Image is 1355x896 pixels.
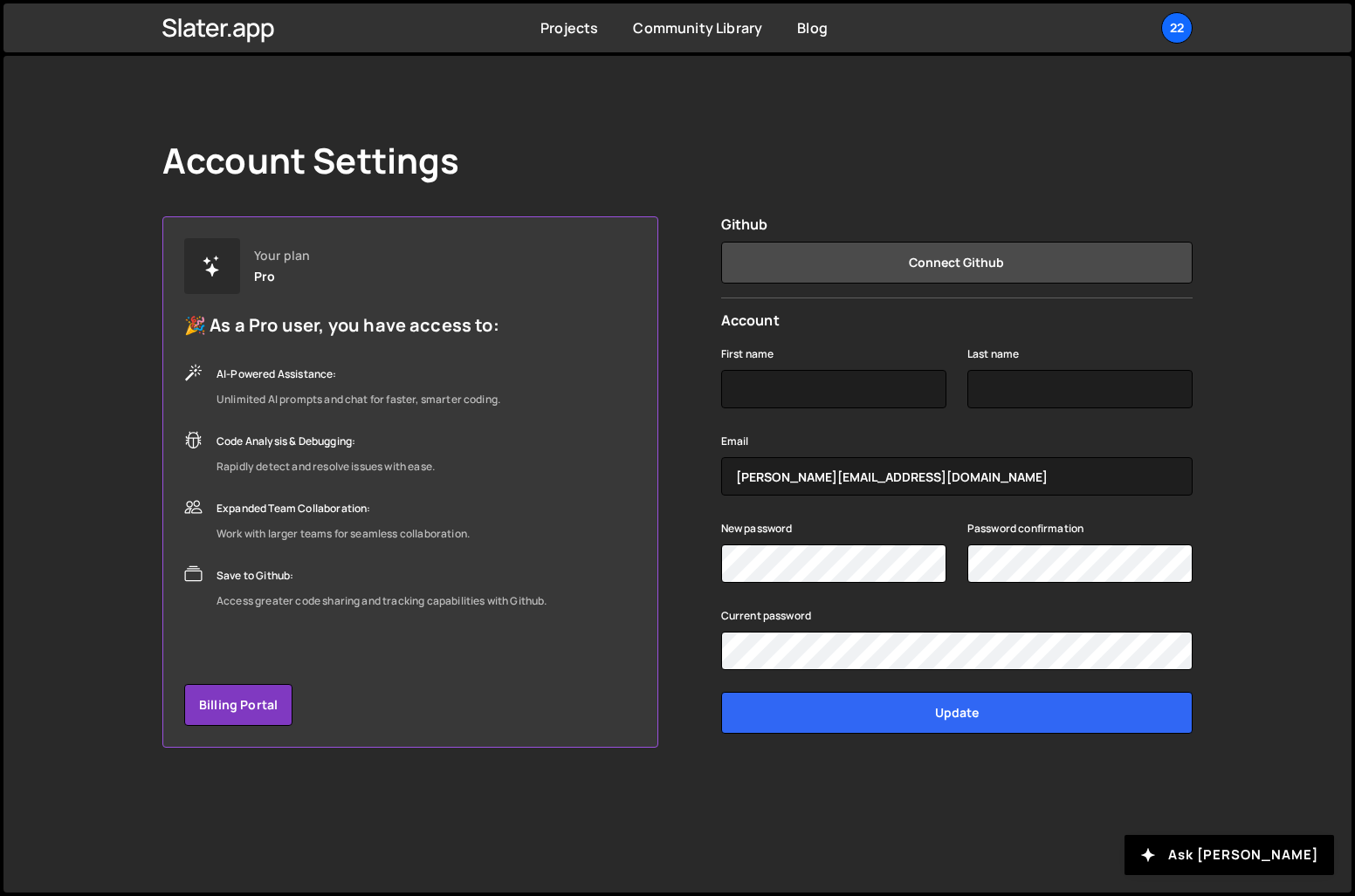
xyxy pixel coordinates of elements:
[254,249,310,263] div: Your plan
[797,18,828,38] a: Blog
[217,565,547,586] div: Save to Github:
[217,591,547,612] div: Access greater code sharing and tracking capabilities with Github.
[721,607,812,625] label: Current password
[217,523,470,544] div: Work with larger teams for seamless collaboration.
[967,345,1019,363] label: Last name
[217,389,500,410] div: Unlimited AI prompts and chat for faster, smarter coding.
[540,18,598,38] a: Projects
[184,684,292,726] a: Billing Portal
[721,433,749,450] label: Email
[184,315,547,336] h5: 🎉 As a Pro user, you have access to:
[217,498,470,519] div: Expanded Team Collaboration:
[721,312,1193,329] h2: Account
[254,270,275,284] div: Pro
[721,692,1193,734] input: Update
[721,345,774,363] label: First name
[721,520,793,537] label: New password
[1125,835,1334,875] button: Ask [PERSON_NAME]
[217,431,435,452] div: Code Analysis & Debugging:
[217,364,500,385] div: AI-Powered Assistance:
[633,18,762,38] a: Community Library
[162,140,460,181] h1: Account Settings
[1161,12,1193,44] a: 22
[721,216,1193,233] h2: Github
[217,456,435,477] div: Rapidly detect and resolve issues with ease.
[967,520,1083,537] label: Password confirmation
[721,242,1193,284] button: Connect Github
